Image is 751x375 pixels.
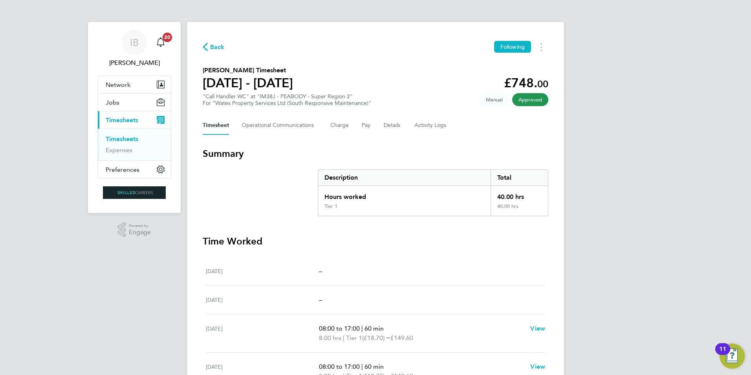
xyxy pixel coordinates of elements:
[242,116,318,135] button: Operational Communications
[319,325,360,332] span: 08:00 to 17:00
[106,146,132,154] a: Expenses
[98,161,171,178] button: Preferences
[414,116,447,135] button: Activity Logs
[203,147,548,160] h3: Summary
[98,76,171,93] button: Network
[530,363,545,370] span: View
[206,295,319,305] div: [DATE]
[512,93,548,106] span: This timesheet has been approved.
[206,267,319,276] div: [DATE]
[106,99,119,106] span: Jobs
[491,186,548,203] div: 40.00 hrs
[530,325,545,332] span: View
[106,166,139,173] span: Preferences
[365,363,384,370] span: 60 min
[362,116,371,135] button: Pay
[318,170,491,186] div: Description
[330,116,349,135] button: Charge
[129,222,151,229] span: Powered by
[319,363,360,370] span: 08:00 to 17:00
[491,203,548,216] div: 40.00 hrs
[365,325,384,332] span: 60 min
[361,363,363,370] span: |
[534,41,548,53] button: Timesheets Menu
[203,100,371,107] div: For "Wates Property Services Ltd (South Responsive Maintenance)"
[384,116,402,135] button: Details
[106,116,138,124] span: Timesheets
[97,30,171,68] a: IB[PERSON_NAME]
[97,186,171,199] a: Go to home page
[318,169,548,216] div: Summary
[480,93,509,106] span: This timesheet was manually created.
[210,42,225,52] span: Back
[361,325,363,332] span: |
[362,334,390,342] span: (£18.70) =
[118,222,151,237] a: Powered byEngage
[88,22,181,213] nav: Main navigation
[494,41,531,53] button: Following
[203,66,293,75] h2: [PERSON_NAME] Timesheet
[97,58,171,68] span: Isabelle Blackhall
[163,33,172,42] span: 20
[153,30,169,55] a: 20
[343,334,344,342] span: |
[203,75,293,91] h1: [DATE] - [DATE]
[206,324,319,343] div: [DATE]
[106,135,138,143] a: Timesheets
[390,334,413,342] span: £149.60
[504,75,548,90] app-decimal: £748.
[720,344,745,369] button: Open Resource Center, 11 new notifications
[103,186,166,199] img: skilledcareers-logo-retina.png
[319,296,322,303] span: –
[203,116,229,135] button: Timesheet
[98,129,171,160] div: Timesheets
[318,186,491,203] div: Hours worked
[491,170,548,186] div: Total
[203,235,548,248] h3: Time Worked
[346,333,362,343] span: Tier 1
[530,324,545,333] a: View
[530,362,545,371] a: View
[130,37,139,48] span: IB
[537,78,548,90] span: 00
[106,81,130,88] span: Network
[324,203,337,210] div: Tier 1
[98,94,171,111] button: Jobs
[129,229,151,236] span: Engage
[719,349,726,359] div: 11
[500,43,525,50] span: Following
[319,334,341,342] span: 8.00 hrs
[203,42,225,52] button: Back
[203,93,371,107] div: "Call Handler WC" at "IM38J - PEABODY - Super Region 2"
[98,111,171,129] button: Timesheets
[319,267,322,275] span: –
